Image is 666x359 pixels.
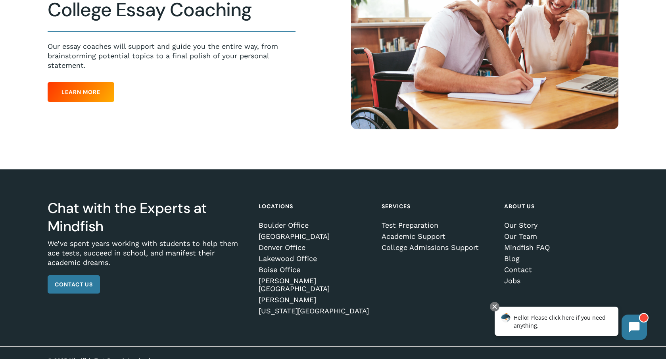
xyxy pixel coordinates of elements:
[48,82,114,102] a: Learn More
[382,244,493,251] a: College Admissions Support
[504,277,616,285] a: Jobs
[259,221,370,229] a: Boulder Office
[504,232,616,240] a: Our Team
[486,300,655,348] iframe: Chatbot
[259,277,370,293] a: [PERSON_NAME][GEOGRAPHIC_DATA]
[504,255,616,263] a: Blog
[55,280,93,288] span: Contact Us
[504,221,616,229] a: Our Story
[504,266,616,274] a: Contact
[259,199,370,213] h4: Locations
[504,199,616,213] h4: About Us
[61,88,100,96] span: Learn More
[259,244,370,251] a: Denver Office
[48,42,296,70] p: Our essay coaches will support and guide you the entire way, from brainstorming potential topics ...
[382,232,493,240] a: Academic Support
[259,296,370,304] a: [PERSON_NAME]
[382,199,493,213] h4: Services
[382,221,493,229] a: Test Preparation
[48,199,248,236] h3: Chat with the Experts at Mindfish
[48,275,100,294] a: Contact Us
[48,239,248,275] p: We’ve spent years working with students to help them ace tests, succeed in school, and manifest t...
[259,266,370,274] a: Boise Office
[259,255,370,263] a: Lakewood Office
[259,307,370,315] a: [US_STATE][GEOGRAPHIC_DATA]
[259,232,370,240] a: [GEOGRAPHIC_DATA]
[504,244,616,251] a: Mindfish FAQ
